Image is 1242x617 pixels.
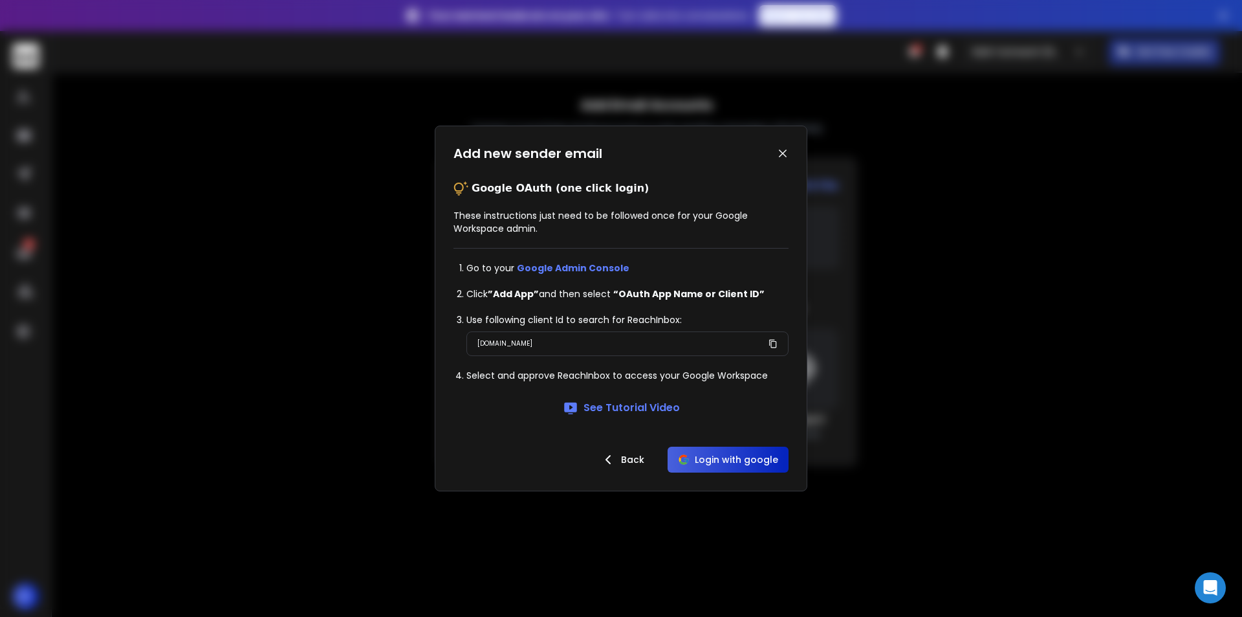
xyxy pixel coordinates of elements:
[453,209,789,235] p: These instructions just need to be followed once for your Google Workspace admin.
[466,262,789,275] li: Go to your
[477,337,532,350] p: [DOMAIN_NAME]
[517,262,629,275] a: Google Admin Console
[453,181,469,196] img: tips
[668,447,789,473] button: Login with google
[488,287,539,300] strong: ”Add App”
[1195,572,1226,603] div: Open Intercom Messenger
[466,369,789,382] li: Select and approve ReachInbox to access your Google Workspace
[472,181,649,196] p: Google OAuth (one click login)
[466,287,789,300] li: Click and then select
[613,287,765,300] strong: “OAuth App Name or Client ID”
[466,313,789,326] li: Use following client Id to search for ReachInbox:
[590,447,655,473] button: Back
[453,144,602,163] h1: Add new sender email
[563,400,680,416] a: See Tutorial Video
